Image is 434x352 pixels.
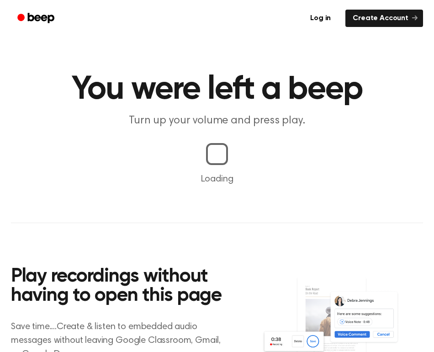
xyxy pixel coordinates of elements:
a: Create Account [345,10,423,27]
h2: Play recordings without having to open this page [11,267,225,305]
a: Log in [301,8,340,29]
h1: You were left a beep [11,73,423,106]
p: Turn up your volume and press play. [42,113,392,128]
p: Loading [11,172,423,186]
a: Beep [11,10,63,27]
